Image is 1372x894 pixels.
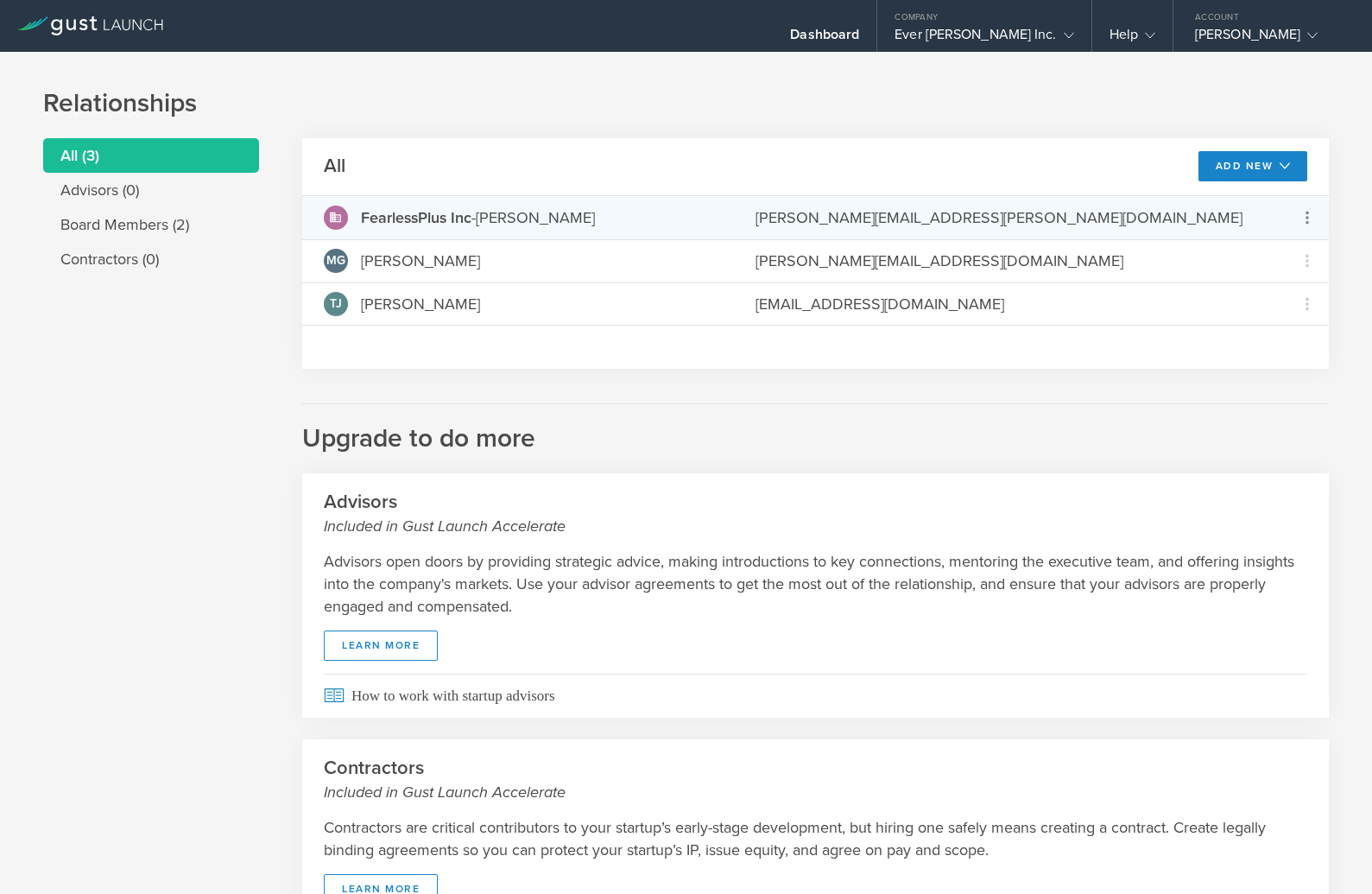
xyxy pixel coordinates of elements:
[1198,151,1308,181] button: Add New
[302,403,1329,456] h2: Upgrade to do more
[324,631,438,661] a: Learn More
[756,250,1264,272] div: [PERSON_NAME][EMAIL_ADDRESS][DOMAIN_NAME]
[324,515,1307,537] small: Included in Gust Launch Accelerate
[43,138,259,173] li: All (3)
[324,154,345,179] h2: All
[43,242,259,276] li: Contractors (0)
[43,173,259,207] li: Advisors (0)
[43,86,1329,121] h1: Relationships
[324,781,1307,803] small: Included in Gust Launch Accelerate
[326,255,345,267] span: MG
[895,26,1073,52] div: Ever [PERSON_NAME] Inc.
[361,208,476,227] span: -
[324,756,1307,803] h2: Contractors
[790,26,859,52] div: Dashboard
[1286,811,1372,894] iframe: Chat Widget
[1110,26,1155,52] div: Help
[302,674,1329,718] a: How to work with startup advisors
[324,550,1307,618] p: Advisors open doors by providing strategic advice, making introductions to key connections, mento...
[756,293,1264,315] div: [EMAIL_ADDRESS][DOMAIN_NAME]
[361,293,480,315] div: [PERSON_NAME]
[1195,26,1342,52] div: [PERSON_NAME]
[330,298,342,310] span: TJ
[324,490,1307,537] h2: Advisors
[361,206,595,229] div: [PERSON_NAME]
[361,250,480,272] div: [PERSON_NAME]
[43,207,259,242] li: Board Members (2)
[324,674,1307,718] span: How to work with startup advisors
[361,208,471,227] strong: FearlessPlus Inc
[324,816,1307,861] p: Contractors are critical contributors to your startup’s early-stage development, but hiring one s...
[756,206,1264,229] div: [PERSON_NAME][EMAIL_ADDRESS][PERSON_NAME][DOMAIN_NAME]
